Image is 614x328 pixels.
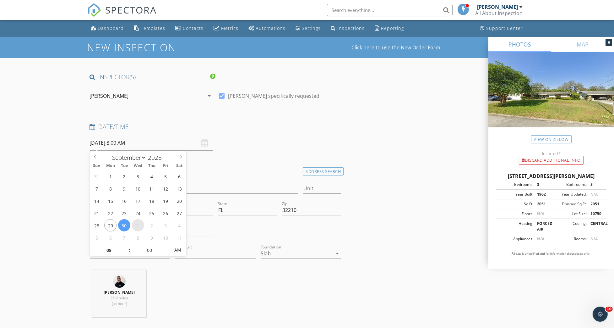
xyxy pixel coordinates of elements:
[590,192,598,197] span: N/A
[551,221,587,232] div: Cooling:
[146,207,158,219] span: September 25, 2025
[587,182,605,187] div: 3
[118,207,130,219] span: September 23, 2025
[89,23,127,34] a: Dashboard
[205,92,213,100] i: arrow_drop_down
[488,52,614,142] img: streetview
[131,164,145,168] span: Wed
[118,195,130,207] span: September 16, 2025
[498,221,533,232] div: Heating:
[132,207,144,219] span: September 24, 2025
[303,167,344,176] div: Address Search
[110,295,128,301] span: 26.9 miles
[146,219,158,231] span: October 2, 2025
[118,219,130,231] span: September 30, 2025
[160,231,172,244] span: October 10, 2025
[160,195,172,207] span: September 19, 2025
[519,156,584,165] div: Discard Additional info
[533,221,551,232] div: FORCED AIR
[87,3,101,17] img: The Best Home Inspection Software - Spectora
[551,182,587,187] div: Bathrooms:
[587,221,605,232] div: CENTRAL
[90,135,213,151] input: Select date
[118,182,130,195] span: September 9, 2025
[593,307,608,322] iframe: Intercom live chat
[146,182,158,195] span: September 11, 2025
[606,307,613,312] span: 10
[551,192,587,197] div: Year Updated:
[90,195,103,207] span: September 14, 2025
[173,23,206,34] a: Contacts
[87,42,226,53] h1: New Inspection
[173,231,186,244] span: October 11, 2025
[146,170,158,182] span: September 4, 2025
[160,219,172,231] span: October 3, 2025
[98,25,124,31] div: Dashboard
[173,170,186,182] span: September 6, 2025
[488,151,614,156] div: Incorrect?
[498,182,533,187] div: Bedrooms:
[169,244,186,256] span: Click to toggle
[90,207,103,219] span: September 21, 2025
[90,219,103,231] span: September 28, 2025
[211,23,241,34] a: Metrics
[475,10,523,16] div: All About Inspection
[90,166,341,174] h4: Location
[551,211,587,217] div: Lot Size:
[160,170,172,182] span: September 5, 2025
[246,23,288,34] a: Automations (Basic)
[381,25,404,31] div: Reporting
[104,170,117,182] span: September 1, 2025
[498,211,533,217] div: Floors:
[334,250,341,257] i: arrow_drop_down
[160,182,172,195] span: September 12, 2025
[261,251,271,256] div: Slab
[118,231,130,244] span: October 7, 2025
[117,164,131,168] span: Tue
[551,37,614,52] a: MAP
[533,182,551,187] div: 3
[478,23,526,34] a: Support Center
[173,195,186,207] span: September 20, 2025
[90,170,103,182] span: August 31, 2025
[533,192,551,197] div: 1962
[104,290,135,295] strong: [PERSON_NAME]
[90,93,129,99] div: [PERSON_NAME]
[159,164,173,168] span: Fri
[146,231,158,244] span: October 9, 2025
[132,195,144,207] span: September 17, 2025
[104,207,117,219] span: September 22, 2025
[90,182,103,195] span: September 7, 2025
[302,25,321,31] div: Settings
[145,164,159,168] span: Thu
[352,45,441,50] a: Click here to use the New Order Form
[537,211,544,216] span: N/A
[104,195,117,207] span: September 15, 2025
[173,164,187,168] span: Sat
[498,201,533,207] div: Sq Ft:
[90,231,103,244] span: October 5, 2025
[146,153,167,162] input: Year
[551,236,587,242] div: Rooms:
[146,195,158,207] span: September 18, 2025
[590,236,598,242] span: N/A
[104,219,117,231] span: September 29, 2025
[537,236,544,242] span: N/A
[104,164,117,168] span: Mon
[90,73,215,81] h4: INSPECTOR(S)
[132,182,144,195] span: September 10, 2025
[112,301,127,306] span: (an hour)
[173,219,186,231] span: October 4, 2025
[173,207,186,219] span: September 27, 2025
[104,182,117,195] span: September 8, 2025
[256,25,286,31] div: Automations
[329,23,367,34] a: Inspections
[106,3,157,16] span: SPECTORA
[104,231,117,244] span: October 6, 2025
[132,23,168,34] a: Templates
[221,25,239,31] div: Metrics
[87,8,157,22] a: SPECTORA
[173,182,186,195] span: September 13, 2025
[498,236,533,242] div: Appliances:
[587,211,605,217] div: 10750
